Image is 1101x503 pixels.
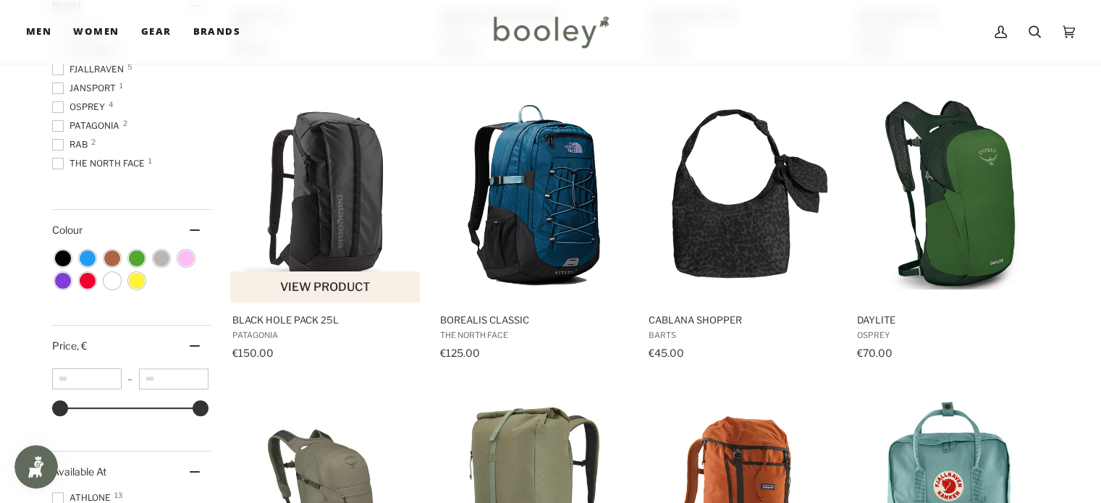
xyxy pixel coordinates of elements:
[80,273,96,289] span: Colour: Red
[52,63,128,76] span: Fjallraven
[148,157,152,164] span: 1
[52,339,87,352] span: Price
[123,119,127,127] span: 2
[649,330,836,340] span: Barts
[230,271,421,303] button: View product
[646,98,838,289] img: Barts Cablana Shopper Black - Booley Galway
[55,250,71,266] span: Colour: Black
[141,25,172,39] span: Gear
[230,98,422,289] img: Patagonia Black Hole Pack 25L Black / Black - Booley Galway
[127,63,132,70] span: 5
[55,273,71,289] span: Colour: Purple
[114,491,122,499] span: 13
[104,273,120,289] span: Colour: White
[129,273,145,289] span: Colour: Yellow
[649,313,836,326] span: Cablana Shopper
[52,465,106,478] span: Available At
[129,250,145,266] span: Colour: Green
[26,25,51,39] span: Men
[153,250,169,266] span: Colour: Grey
[854,98,1046,289] img: Osprey Daylite 13L Greenbelt / Green Canopy - Booley Galway
[73,25,119,39] span: Women
[52,119,124,132] span: Patagonia
[52,138,92,151] span: Rab
[232,347,274,359] span: €150.00
[122,373,139,384] span: –
[52,101,109,114] span: Osprey
[80,250,96,266] span: Colour: Blue
[52,82,120,95] span: Jansport
[438,98,630,289] img: The North Face Borealis Classic Midnight Petrol / Algae Blue - Booley Galway
[232,313,420,326] span: Black Hole Pack 25L
[440,330,628,340] span: The North Face
[119,82,123,89] span: 1
[230,85,422,364] a: Black Hole Pack 25L
[440,313,628,326] span: Borealis Classic
[77,339,87,352] span: , €
[104,250,120,266] span: Colour: Brown
[856,330,1044,340] span: Osprey
[440,347,480,359] span: €125.00
[856,347,892,359] span: €70.00
[52,224,93,236] span: Colour
[91,138,96,145] span: 2
[52,157,149,170] span: The North Face
[646,85,838,364] a: Cablana Shopper
[109,101,113,108] span: 4
[232,330,420,340] span: Patagonia
[14,445,58,489] iframe: Button to open loyalty program pop-up
[856,313,1044,326] span: Daylite
[193,25,240,39] span: Brands
[438,85,630,364] a: Borealis Classic
[178,250,194,266] span: Colour: Pink
[854,85,1046,364] a: Daylite
[649,347,684,359] span: €45.00
[487,11,614,53] img: Booley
